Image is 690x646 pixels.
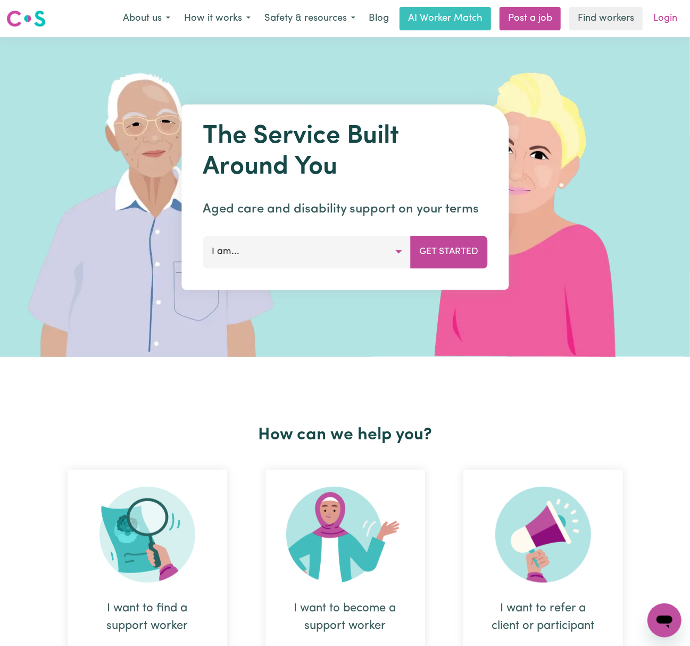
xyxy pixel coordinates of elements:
div: I want to refer a client or participant [489,600,597,635]
button: How it works [177,7,257,30]
a: Careseekers logo [6,6,46,31]
button: I am... [203,236,411,268]
a: Post a job [500,7,561,30]
iframe: Button to launch messaging window [647,603,681,637]
a: AI Worker Match [400,7,491,30]
img: Search [99,487,195,583]
img: Careseekers logo [6,9,46,28]
div: I want to find a support worker [93,600,202,635]
button: Get Started [410,236,487,268]
h2: How can we help you? [48,425,642,445]
a: Login [647,7,684,30]
a: Find workers [569,7,643,30]
h1: The Service Built Around You [203,121,487,183]
a: Blog [362,7,395,30]
img: Refer [495,487,591,583]
button: About us [116,7,177,30]
button: Safety & resources [257,7,362,30]
div: I want to become a support worker [291,600,400,635]
p: Aged care and disability support on your terms [203,200,487,219]
img: Become Worker [286,487,404,583]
